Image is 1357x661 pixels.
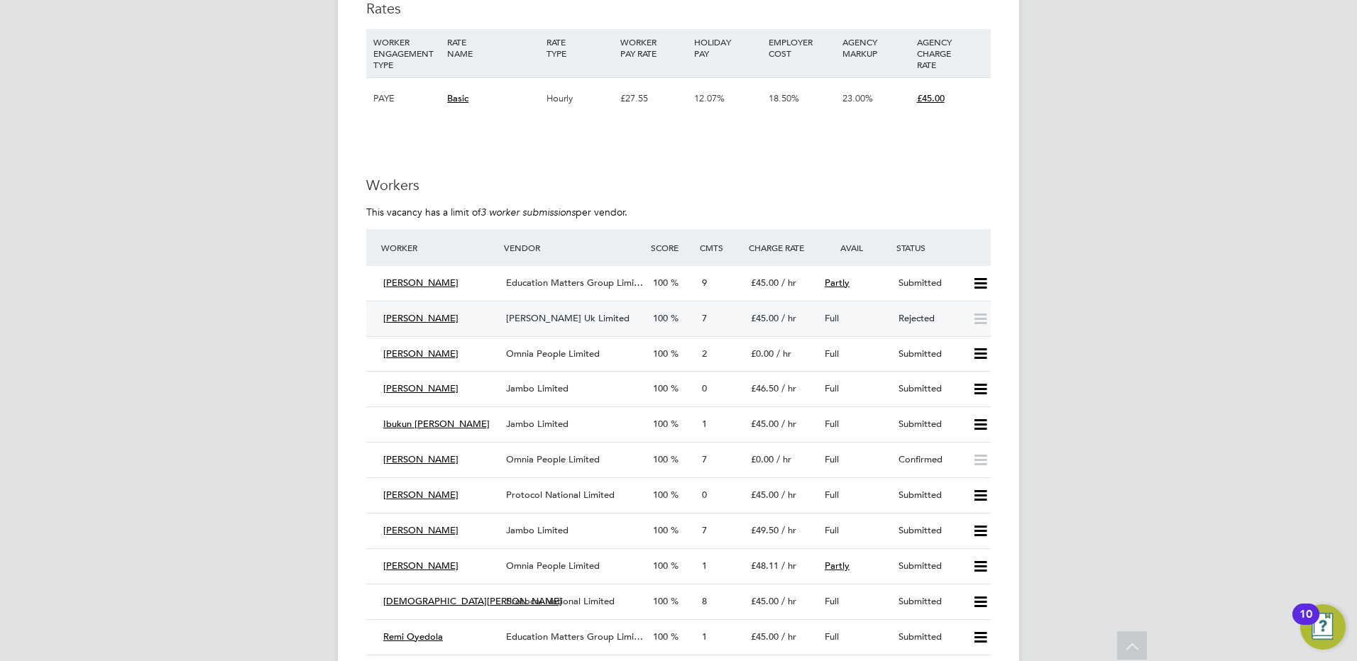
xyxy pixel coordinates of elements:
div: Status [893,235,991,260]
span: 100 [653,560,668,572]
span: [PERSON_NAME] [383,524,458,536]
div: Submitted [893,377,967,401]
span: £45.00 [917,92,945,104]
span: 100 [653,631,668,643]
span: 100 [653,312,668,324]
span: Full [825,489,839,501]
span: Basic [447,92,468,104]
div: EMPLOYER COST [765,29,839,66]
span: Full [825,382,839,394]
span: Full [825,418,839,430]
div: 10 [1300,614,1312,633]
span: [PERSON_NAME] [383,312,458,324]
div: Cmts [696,235,745,260]
span: Full [825,595,839,607]
span: [PERSON_NAME] [383,489,458,501]
span: 100 [653,348,668,360]
div: Submitted [893,413,967,436]
span: 9 [702,277,707,289]
div: Hourly [543,78,617,119]
div: WORKER PAY RATE [617,29,691,66]
span: Omnia People Limited [506,348,600,360]
span: / hr [781,560,796,572]
div: Worker [378,235,500,260]
div: £27.55 [617,78,691,119]
div: Rejected [893,307,967,330]
span: / hr [781,312,796,324]
span: £45.00 [751,489,779,501]
span: 8 [702,595,707,607]
span: Full [825,631,839,643]
div: Submitted [893,590,967,613]
span: [PERSON_NAME] [383,382,458,394]
div: Vendor [500,235,647,260]
span: £45.00 [751,312,779,324]
div: AGENCY MARKUP [839,29,913,66]
span: 100 [653,277,668,289]
span: Education Matters Group Limi… [506,277,643,289]
span: 100 [653,418,668,430]
div: Score [647,235,696,260]
span: £45.00 [751,631,779,643]
span: Jambo Limited [506,382,568,394]
span: [PERSON_NAME] [383,453,458,465]
span: Omnia People Limited [506,560,600,572]
span: / hr [776,348,791,360]
span: 1 [702,631,707,643]
span: 2 [702,348,707,360]
span: 1 [702,560,707,572]
span: 0 [702,382,707,394]
div: Submitted [893,343,967,366]
div: WORKER ENGAGEMENT TYPE [370,29,444,77]
span: / hr [781,524,796,536]
div: Avail [819,235,893,260]
span: 100 [653,595,668,607]
p: This vacancy has a limit of per vendor. [366,206,991,218]
div: AGENCY CHARGE RATE [913,29,987,77]
span: 100 [653,453,668,465]
span: 1 [702,418,707,430]
span: Protocol National Limited [506,489,615,501]
span: Full [825,348,839,360]
span: £0.00 [751,453,774,465]
span: £45.00 [751,595,779,607]
div: HOLIDAY PAY [691,29,764,66]
span: Partly [825,560,850,572]
div: Charge Rate [745,235,819,260]
span: 23.00% [842,92,873,104]
span: 100 [653,489,668,501]
div: RATE NAME [444,29,542,66]
span: / hr [776,453,791,465]
span: 12.07% [694,92,725,104]
span: Ibukun [PERSON_NAME] [383,418,490,430]
span: 7 [702,312,707,324]
span: [PERSON_NAME] [383,560,458,572]
div: Submitted [893,555,967,578]
span: £0.00 [751,348,774,360]
div: Confirmed [893,448,967,472]
span: Education Matters Group Limi… [506,631,643,643]
span: Omnia People Limited [506,453,600,465]
span: Remi Oyedola [383,631,443,643]
span: [DEMOGRAPHIC_DATA][PERSON_NAME] [383,595,562,607]
span: £48.11 [751,560,779,572]
button: Open Resource Center, 10 new notifications [1300,604,1346,650]
span: 100 [653,524,668,536]
span: / hr [781,382,796,394]
span: [PERSON_NAME] [383,348,458,360]
span: £45.00 [751,277,779,289]
em: 3 worker submissions [480,206,576,218]
div: Submitted [893,272,967,295]
span: £49.50 [751,524,779,536]
span: Full [825,312,839,324]
span: / hr [781,595,796,607]
span: / hr [781,418,796,430]
span: [PERSON_NAME] [383,277,458,289]
span: 18.50% [769,92,799,104]
span: 7 [702,453,707,465]
span: Full [825,453,839,465]
span: Jambo Limited [506,524,568,536]
span: / hr [781,631,796,643]
span: £46.50 [751,382,779,394]
span: 100 [653,382,668,394]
